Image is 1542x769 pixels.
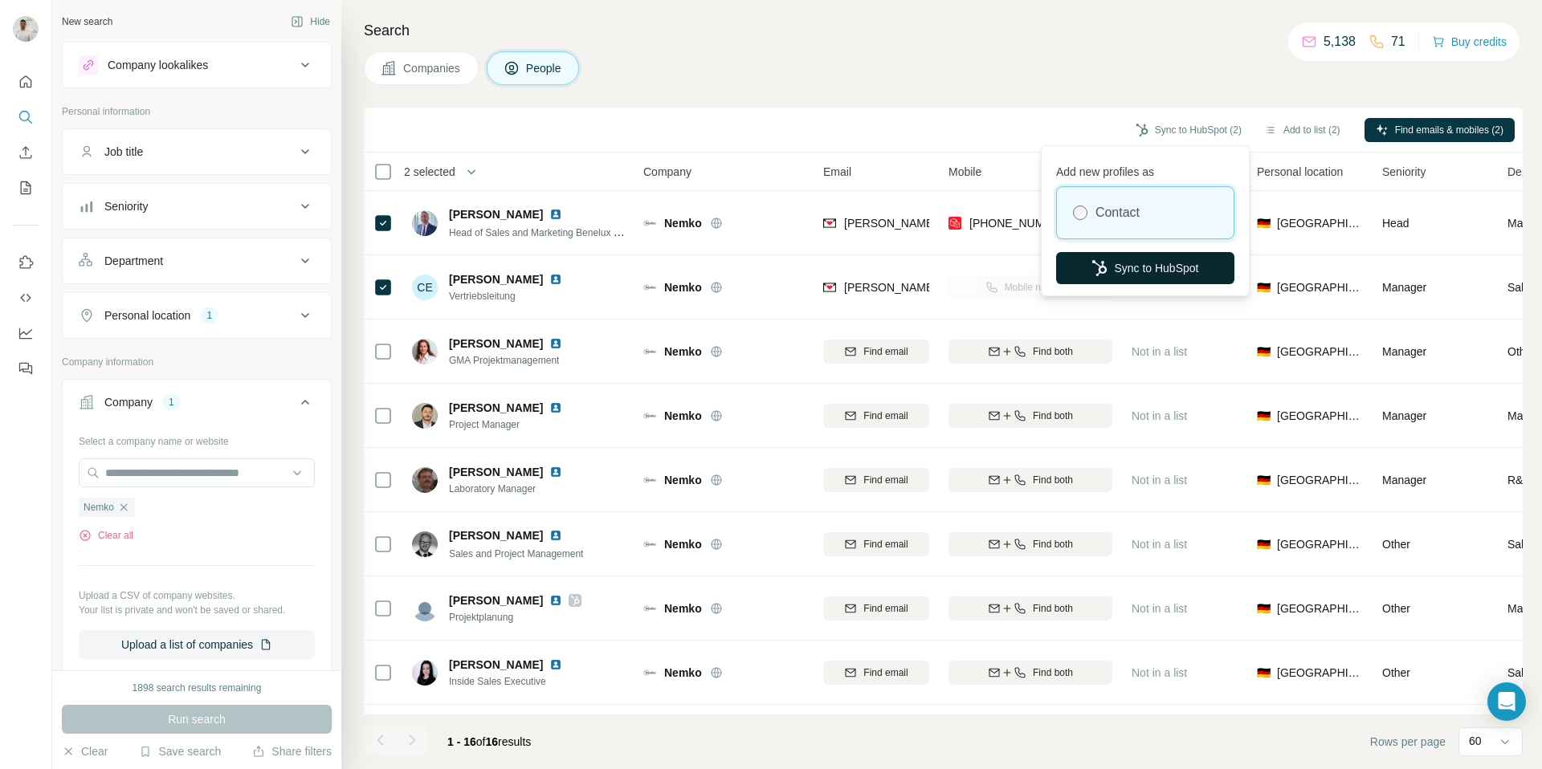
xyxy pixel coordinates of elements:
[549,401,562,414] img: LinkedIn logo
[948,468,1112,492] button: Find both
[1324,32,1356,51] p: 5,138
[13,354,39,383] button: Feedback
[948,532,1112,556] button: Find both
[948,596,1112,620] button: Find both
[364,19,1523,42] h4: Search
[449,548,583,559] span: Sales and Project Management
[13,67,39,96] button: Quick start
[1382,474,1426,486] span: Manager
[1132,345,1187,358] span: Not in a list
[1132,666,1187,679] span: Not in a list
[1257,279,1271,295] span: 🇩🇪
[447,735,476,748] span: 1 - 16
[486,735,499,748] span: 16
[863,601,908,616] span: Find email
[1370,734,1446,750] span: Rows per page
[1382,281,1426,294] span: Manager
[1382,164,1426,180] span: Seniority
[108,57,208,73] div: Company lookalikes
[948,661,1112,685] button: Find both
[1277,600,1363,616] span: [GEOGRAPHIC_DATA]
[1507,665,1536,681] span: Sales
[664,215,702,231] span: Nemko
[1033,409,1073,423] span: Find both
[1257,665,1271,681] span: 🇩🇪
[549,658,562,671] img: LinkedIn logo
[1033,665,1073,680] span: Find both
[133,681,262,695] div: 1898 search results remaining
[969,217,1071,230] span: [PHONE_NUMBER]
[643,345,656,358] img: Logo of Nemko
[13,103,39,132] button: Search
[447,735,531,748] span: results
[449,400,543,416] span: [PERSON_NAME]
[62,355,332,369] p: Company information
[63,242,331,280] button: Department
[1056,252,1234,284] button: Sync to HubSpot
[404,164,455,180] span: 2 selected
[526,60,563,76] span: People
[13,173,39,202] button: My lists
[664,665,702,681] span: Nemko
[1257,600,1271,616] span: 🇩🇪
[1132,538,1187,551] span: Not in a list
[1382,602,1410,615] span: Other
[13,319,39,348] button: Dashboard
[200,308,218,323] div: 1
[1277,215,1363,231] span: [GEOGRAPHIC_DATA]
[412,660,438,686] img: Avatar
[643,164,691,180] span: Company
[1033,601,1073,616] span: Find both
[449,353,581,368] span: GMA Projektmanagement
[1487,682,1526,721] div: Open Intercom Messenger
[549,466,562,478] img: LinkedIn logo
[1277,279,1363,295] span: [GEOGRAPHIC_DATA]
[1507,344,1536,360] span: Other
[823,661,929,685] button: Find email
[63,46,331,84] button: Company lookalikes
[79,588,315,603] p: Upload a CSV of company websites.
[412,210,438,236] img: Avatar
[1507,472,1532,488] span: R&D
[449,657,543,673] span: [PERSON_NAME]
[844,281,1220,294] span: [PERSON_NAME][EMAIL_ADDRESS][PERSON_NAME][DOMAIN_NAME]
[63,383,331,428] button: Company1
[79,428,315,449] div: Select a company name or website
[1033,344,1073,359] span: Find both
[1277,536,1363,552] span: [GEOGRAPHIC_DATA]
[1469,733,1482,749] p: 60
[1253,118,1352,142] button: Add to list (2)
[643,217,656,230] img: Logo of Nemko
[863,665,908,680] span: Find email
[252,743,332,759] button: Share filters
[1382,666,1410,679] span: Other
[449,271,543,287] span: [PERSON_NAME]
[104,198,148,214] div: Seniority
[412,403,438,429] img: Avatar
[1132,602,1187,615] span: Not in a list
[1277,665,1363,681] span: [GEOGRAPHIC_DATA]
[823,596,929,620] button: Find email
[948,404,1112,428] button: Find both
[62,743,108,759] button: Clear
[643,474,656,486] img: Logo of Nemko
[1277,344,1363,360] span: [GEOGRAPHIC_DATA]
[449,289,581,303] span: Vertriebsleitung
[823,532,929,556] button: Find email
[643,538,656,551] img: Logo of Nemko
[844,217,1220,230] span: [PERSON_NAME][EMAIL_ADDRESS][PERSON_NAME][DOMAIN_NAME]
[1033,537,1073,551] span: Find both
[104,394,153,410] div: Company
[1382,409,1426,422] span: Manager
[664,408,702,424] span: Nemko
[948,215,961,231] img: provider prospeo logo
[1132,474,1187,486] span: Not in a list
[549,594,562,607] img: LinkedIn logo
[1395,123,1503,137] span: Find emails & mobiles (2)
[63,187,331,226] button: Seniority
[1124,118,1253,142] button: Sync to HubSpot (2)
[863,344,908,359] span: Find email
[13,248,39,277] button: Use Surfe on LinkedIn
[549,273,562,286] img: LinkedIn logo
[643,281,656,294] img: Logo of Nemko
